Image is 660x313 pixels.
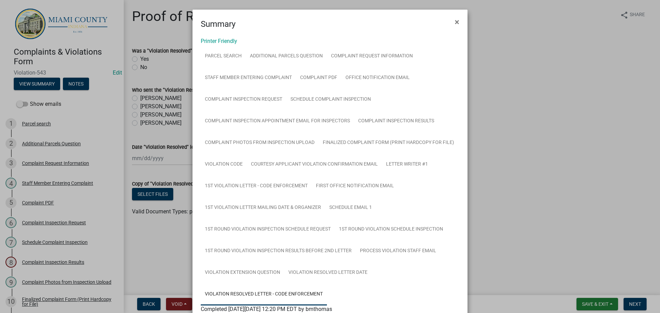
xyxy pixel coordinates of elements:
[201,45,246,67] a: Parcel search
[325,197,376,219] a: Schedule Email 1
[286,89,375,111] a: Schedule Complaint Inspection
[312,175,398,197] a: First Office Notification Email
[296,67,341,89] a: Complaint PDF
[449,12,465,32] button: Close
[354,110,438,132] a: Complaint Inspection Results
[201,89,286,111] a: Complaint Inspection Request
[201,132,319,154] a: Complaint Photos from Inspection Upload
[201,219,335,241] a: 1st Round Violation Inspection Schedule Request
[201,240,356,262] a: 1st Round Violation Inspection Results Before 2nd Letter
[201,306,332,312] span: Completed [DATE][DATE] 12:20 PM EDT by bmthomas
[382,154,432,176] a: Letter Writer #1
[455,17,459,27] span: ×
[201,154,247,176] a: Violation Code
[201,262,284,284] a: Violation Extension Question
[284,262,372,284] a: Violation Resolved Letter Date
[201,67,296,89] a: Staff Member Entering Complaint
[201,197,325,219] a: 1st Violation Letter Mailing Date & Organizer
[356,240,440,262] a: Process Violation Staff Email
[201,283,327,305] a: Violation Resolved Letter - Code Enforcement
[201,175,312,197] a: 1st Violation Letter - Code Enforcement
[327,45,417,67] a: Complaint Request Information
[335,219,447,241] a: 1st Round Violation Schedule Inspection
[201,110,354,132] a: Complaint Inspection Appointment Email for Inspectors
[247,154,382,176] a: Courtesy Applicant Violation Confirmation Email
[246,45,327,67] a: Additional Parcels Question
[319,132,458,154] a: Finalized Complaint Form (Print Hardcopy for File)
[201,38,237,44] a: Printer Friendly
[201,18,235,30] h4: Summary
[341,67,414,89] a: Office Notification Email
